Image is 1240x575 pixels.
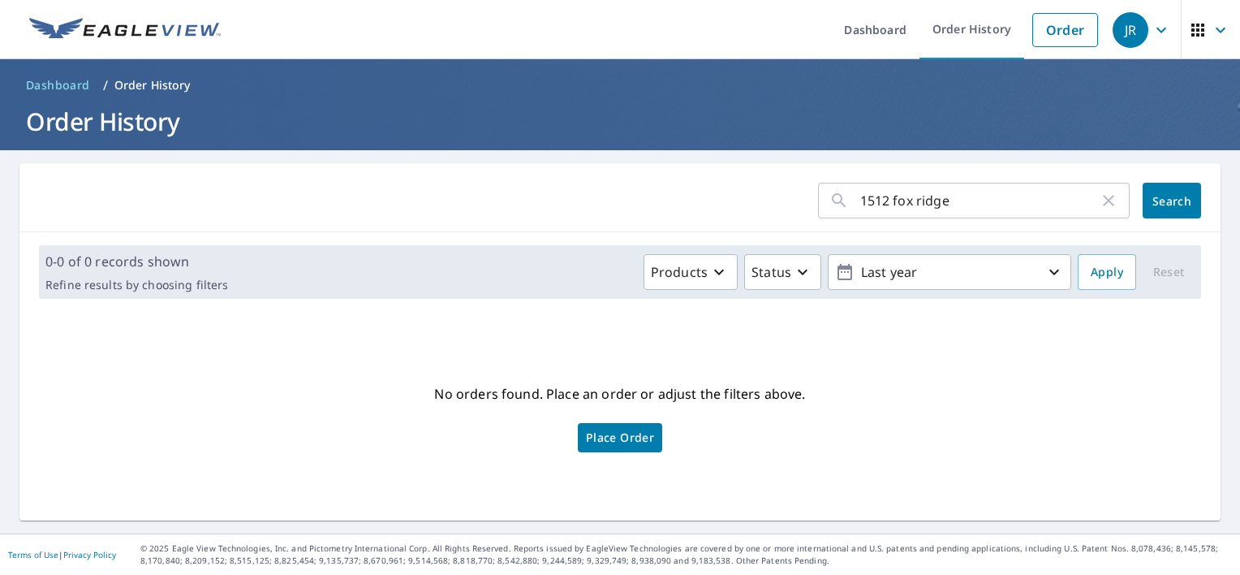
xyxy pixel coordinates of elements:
[751,262,791,282] p: Status
[434,381,805,407] p: No orders found. Place an order or adjust the filters above.
[744,254,821,290] button: Status
[586,434,654,442] span: Place Order
[45,252,228,271] p: 0-0 of 0 records shown
[828,254,1071,290] button: Last year
[644,254,738,290] button: Products
[140,543,1232,567] p: © 2025 Eagle View Technologies, Inc. and Pictometry International Corp. All Rights Reserved. Repo...
[1113,12,1148,48] div: JR
[860,178,1099,223] input: Address, Report #, Claim ID, etc.
[63,549,116,560] a: Privacy Policy
[578,423,662,452] a: Place Order
[103,76,108,95] li: /
[1078,254,1136,290] button: Apply
[8,549,58,560] a: Terms of Use
[1143,183,1201,218] button: Search
[19,72,97,98] a: Dashboard
[855,258,1044,287] p: Last year
[1032,13,1098,47] a: Order
[114,77,191,93] p: Order History
[651,262,708,282] p: Products
[19,105,1221,138] h1: Order History
[8,550,116,560] p: |
[19,72,1221,98] nav: breadcrumb
[1156,193,1188,209] span: Search
[45,278,228,292] p: Refine results by choosing filters
[26,77,90,93] span: Dashboard
[1091,262,1123,283] span: Apply
[29,18,221,42] img: EV Logo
